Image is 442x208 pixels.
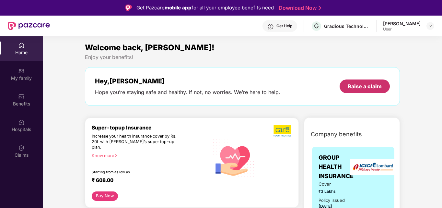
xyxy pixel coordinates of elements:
[95,89,280,96] div: Hope you’re staying safe and healthy. If not, no worries. We’re here to help.
[92,177,202,185] div: ₹ 608.00
[319,153,354,181] span: GROUP HEALTH INSURANCE
[114,154,118,157] span: right
[125,5,132,11] img: Logo
[18,68,25,74] img: svg+xml;base64,PHN2ZyB3aWR0aD0iMjAiIGhlaWdodD0iMjAiIHZpZXdCb3g9IjAgMCAyMCAyMCIgZmlsbD0ibm9uZSIgeG...
[319,188,349,194] span: ₹3 Lakhs
[85,54,400,61] div: Enjoy your benefits!
[348,83,382,90] div: Raise a claim
[276,23,292,29] div: Get Help
[18,42,25,49] img: svg+xml;base64,PHN2ZyBpZD0iSG9tZSIgeG1sbnM9Imh0dHA6Ly93d3cudzMub3JnLzIwMDAvc3ZnIiB3aWR0aD0iMjAiIG...
[319,5,321,11] img: Stroke
[267,23,274,30] img: svg+xml;base64,PHN2ZyBpZD0iSGVscC0zMngzMiIgeG1sbnM9Imh0dHA6Ly93d3cudzMub3JnLzIwMDAvc3ZnIiB3aWR0aD...
[92,191,118,201] button: Buy Now
[311,130,362,139] span: Company benefits
[209,132,259,183] img: svg+xml;base64,PHN2ZyB4bWxucz0iaHR0cDovL3d3dy53My5vcmcvMjAwMC9zdmciIHhtbG5zOnhsaW5rPSJodHRwOi8vd3...
[18,93,25,100] img: svg+xml;base64,PHN2ZyBpZD0iQmVuZWZpdHMiIHhtbG5zPSJodHRwOi8vd3d3LnczLm9yZy8yMDAwL3N2ZyIgd2lkdGg9Ij...
[95,77,280,85] div: Hey, [PERSON_NAME]
[18,145,25,151] img: svg+xml;base64,PHN2ZyBpZD0iQ2xhaW0iIHhtbG5zPSJodHRwOi8vd3d3LnczLm9yZy8yMDAwL3N2ZyIgd2lkdGg9IjIwIi...
[383,20,421,27] div: [PERSON_NAME]
[350,159,396,175] img: insurerLogo
[165,5,192,11] strong: mobile app
[273,125,292,137] img: b5dec4f62d2307b9de63beb79f102df3.png
[8,22,50,30] img: New Pazcare Logo
[92,125,209,131] div: Super-topup Insurance
[324,23,369,29] div: Gradious Technologies Private Limited
[314,22,319,30] span: G
[319,181,349,188] span: Cover
[383,27,421,32] div: User
[92,153,205,158] div: Know more
[18,119,25,126] img: svg+xml;base64,PHN2ZyBpZD0iSG9zcGl0YWxzIiB4bWxucz0iaHR0cDovL3d3dy53My5vcmcvMjAwMC9zdmciIHdpZHRoPS...
[319,197,345,204] div: Policy issued
[92,170,181,175] div: Starting from as low as
[85,43,215,52] span: Welcome back, [PERSON_NAME]!
[136,4,274,12] div: Get Pazcare for all your employee benefits need
[279,5,319,11] a: Download Now
[428,23,433,29] img: svg+xml;base64,PHN2ZyBpZD0iRHJvcGRvd24tMzJ4MzIiIHhtbG5zPSJodHRwOi8vd3d3LnczLm9yZy8yMDAwL3N2ZyIgd2...
[92,134,180,150] div: Increase your health insurance cover by Rs. 20L with [PERSON_NAME]’s super top-up plan.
